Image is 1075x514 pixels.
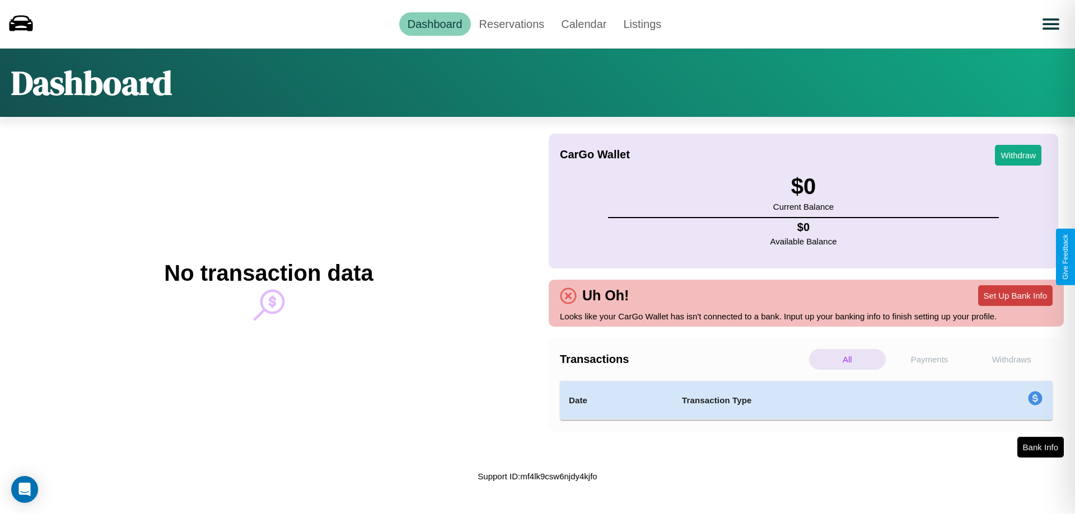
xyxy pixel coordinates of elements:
h4: Transactions [560,353,806,366]
p: Support ID: mf4lk9csw6njdy4kjfo [478,469,597,484]
h4: Transaction Type [682,394,936,407]
p: Current Balance [773,199,834,214]
a: Dashboard [399,12,471,36]
a: Reservations [471,12,553,36]
button: Open menu [1035,8,1067,40]
p: Payments [891,349,968,370]
h1: Dashboard [11,60,172,106]
h3: $ 0 [773,174,834,199]
a: Calendar [553,12,615,36]
p: Available Balance [770,234,837,249]
div: Give Feedback [1062,234,1069,280]
h2: No transaction data [164,261,373,286]
p: Withdraws [973,349,1050,370]
button: Set Up Bank Info [978,285,1053,306]
div: Open Intercom Messenger [11,476,38,503]
table: simple table [560,381,1053,420]
h4: Uh Oh! [577,287,634,304]
h4: Date [569,394,664,407]
h4: $ 0 [770,221,837,234]
p: All [809,349,886,370]
button: Withdraw [995,145,1041,166]
a: Listings [615,12,670,36]
p: Looks like your CarGo Wallet has isn't connected to a bank. Input up your banking info to finish ... [560,309,1053,324]
button: Bank Info [1017,437,1064,458]
h4: CarGo Wallet [560,148,630,161]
